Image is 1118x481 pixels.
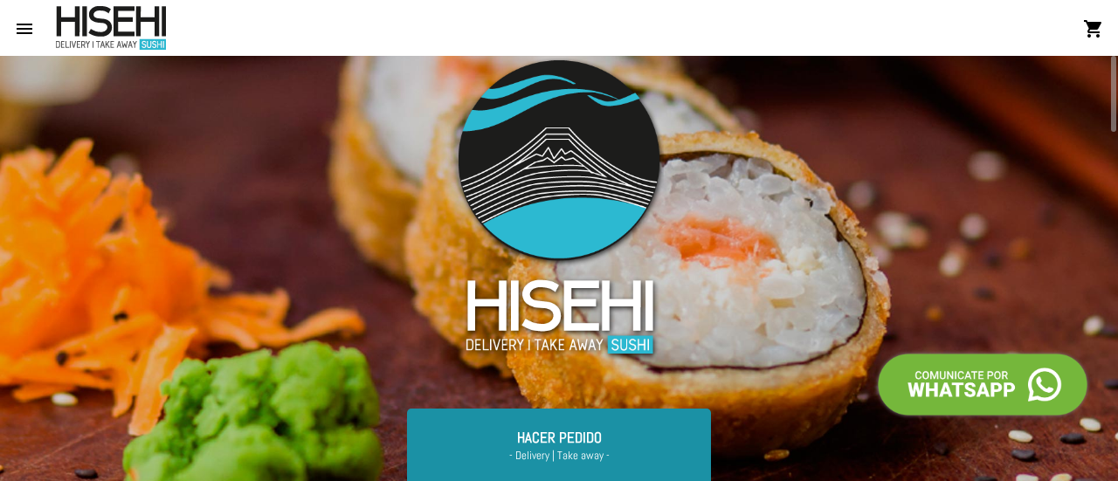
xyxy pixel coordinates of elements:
[440,41,678,374] img: logo-slider3.png
[428,447,690,464] span: - Delivery | Take away -
[1083,18,1104,39] mat-icon: shopping_cart
[873,349,1092,420] img: call-whatsapp.png
[14,18,35,39] mat-icon: menu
